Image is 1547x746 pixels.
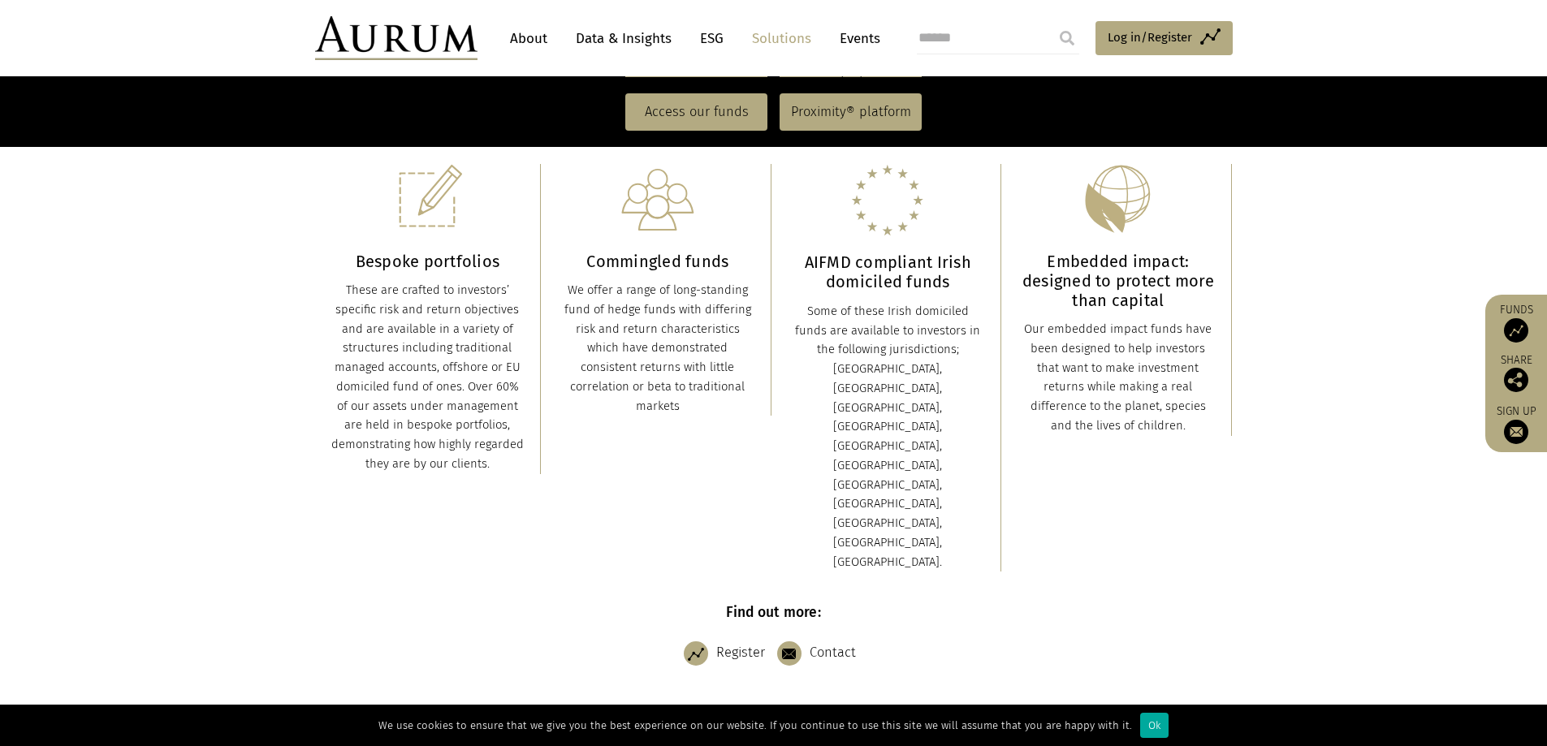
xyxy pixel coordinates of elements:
h3: Commingled funds [561,252,754,271]
a: ESG [692,24,732,54]
img: Aurum [315,16,477,60]
div: These are crafted to investors’ specific risk and return objectives and are available in a variet... [331,281,525,474]
a: Access our funds [625,93,767,131]
a: Solutions [744,24,819,54]
div: We offer a range of long-standing fund of hedge funds with differing risk and return characterist... [561,281,754,416]
h6: Find out more: [315,604,1233,621]
a: Funds [1493,303,1539,343]
div: Our embedded impact funds have been designed to help investors that want to make investment retur... [1022,320,1215,436]
img: Share this post [1504,368,1528,392]
img: Access Funds [1504,318,1528,343]
div: Ok [1140,713,1169,738]
div: Some of these Irish domiciled funds are available to investors in the following jurisdictions; [G... [792,302,985,572]
a: Log in/Register [1095,21,1233,55]
a: Data & Insights [568,24,680,54]
a: Contact [777,633,864,674]
span: Log in/Register [1108,28,1192,47]
h3: Bespoke portfolios [331,252,525,271]
a: Proximity® platform [780,93,922,131]
input: Submit [1051,22,1083,54]
a: Events [832,24,880,54]
img: Sign up to our newsletter [1504,420,1528,444]
h3: AIFMD compliant Irish domiciled funds [792,252,985,291]
a: Register [684,633,773,674]
h3: Embedded impact: designed to protect more than capital [1022,252,1215,310]
div: Share [1493,355,1539,392]
a: About [502,24,555,54]
a: Sign up [1493,404,1539,444]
